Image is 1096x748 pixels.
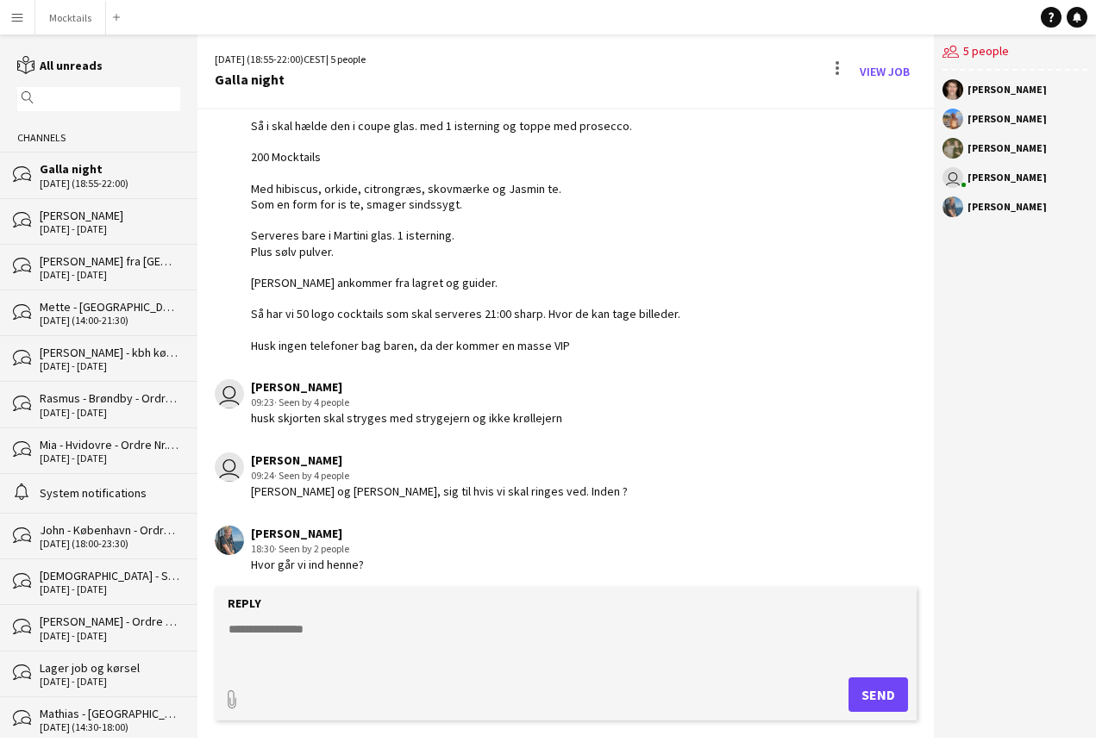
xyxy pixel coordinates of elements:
[40,630,180,642] div: [DATE] - [DATE]
[40,485,180,501] div: System notifications
[40,345,180,360] div: [PERSON_NAME] - kbh kørsel til location - Ordre Nr. 15871
[40,407,180,419] div: [DATE] - [DATE]
[40,568,180,583] div: [DEMOGRAPHIC_DATA] - Svendborg - Ordre Nr. 12836
[215,72,366,87] div: Galla night
[40,583,180,595] div: [DATE] - [DATE]
[35,1,106,34] button: Mocktails
[40,437,180,452] div: Mia - Hvidovre - Ordre Nr. 16370
[304,53,326,65] span: CEST
[251,541,364,557] div: 18:30
[40,269,180,281] div: [DATE] - [DATE]
[274,542,349,555] span: · Seen by 2 people
[251,379,562,395] div: [PERSON_NAME]
[40,452,180,464] div: [DATE] - [DATE]
[251,410,562,426] div: husk skjorten skal stryges med strygejern og ikke krøllejern
[40,660,180,676] div: Lager job og kørsel
[40,161,180,177] div: Galla night
[40,299,180,315] div: Mette - [GEOGRAPHIC_DATA] - Ordre Nr. 16298
[215,52,366,67] div: [DATE] (18:55-22:00) | 5 people
[228,595,261,611] label: Reply
[40,208,180,223] div: [PERSON_NAME]
[40,315,180,327] div: [DATE] (14:00-21:30)
[40,676,180,688] div: [DATE] - [DATE]
[251,557,364,572] div: Hvor går vi ind henne?
[968,172,1047,183] div: [PERSON_NAME]
[40,360,180,372] div: [DATE] - [DATE]
[40,178,180,190] div: [DATE] (18:55-22:00)
[968,143,1047,153] div: [PERSON_NAME]
[251,452,628,468] div: [PERSON_NAME]
[251,483,628,499] div: [PERSON_NAME] og [PERSON_NAME], sig til hvis vi skal ringes ved. Inden ?
[40,390,180,406] div: Rasmus - Brøndby - Ordre Nr. 16259
[968,84,1047,95] div: [PERSON_NAME]
[251,526,364,541] div: [PERSON_NAME]
[40,223,180,235] div: [DATE] - [DATE]
[40,706,180,721] div: Mathias - [GEOGRAPHIC_DATA] - Ordre Nr. 15889
[968,114,1047,124] div: [PERSON_NAME]
[274,469,349,482] span: · Seen by 4 people
[40,721,180,733] div: [DATE] (14:30-18:00)
[40,538,180,550] div: [DATE] (18:00-23:30)
[251,468,628,483] div: 09:24
[251,395,562,410] div: 09:23
[968,202,1047,212] div: [PERSON_NAME]
[40,522,180,538] div: John - København - Ordre Nr. 14995
[849,677,908,712] button: Send
[943,34,1087,71] div: 5 people
[274,396,349,408] span: · Seen by 4 people
[17,58,103,73] a: All unreads
[40,614,180,629] div: [PERSON_NAME] - Ordre Nr. 15128
[853,58,917,85] a: View Job
[40,253,180,269] div: [PERSON_NAME] fra [GEOGRAPHIC_DATA] til [GEOGRAPHIC_DATA]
